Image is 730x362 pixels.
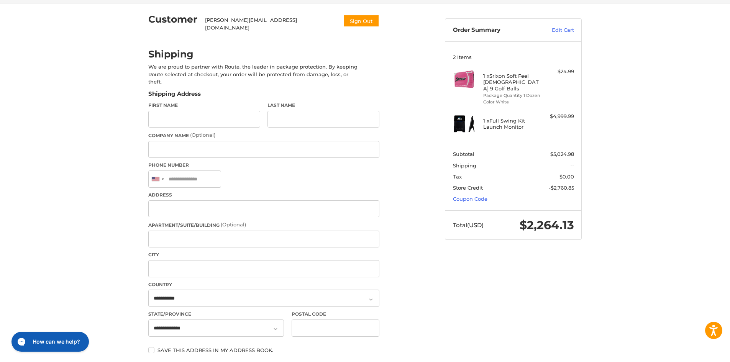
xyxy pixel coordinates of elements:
[190,132,215,138] small: (Optional)
[453,151,474,157] span: Subtotal
[453,54,574,60] h3: 2 Items
[205,16,336,31] div: [PERSON_NAME][EMAIL_ADDRESS][DOMAIN_NAME]
[148,347,379,353] label: Save this address in my address book.
[483,73,542,92] h4: 1 x Srixon Soft Feel [DEMOGRAPHIC_DATA] 9 Golf Balls
[549,185,574,191] span: -$2,760.85
[550,151,574,157] span: $5,024.98
[453,162,476,169] span: Shipping
[292,311,380,318] label: Postal Code
[559,174,574,180] span: $0.00
[570,162,574,169] span: --
[148,162,379,169] label: Phone Number
[148,221,379,229] label: Apartment/Suite/Building
[453,185,483,191] span: Store Credit
[149,171,166,187] div: United States: +1
[148,281,379,288] label: Country
[343,15,379,27] button: Sign Out
[453,174,462,180] span: Tax
[148,90,201,102] legend: Shipping Address
[148,131,379,139] label: Company Name
[544,68,574,75] div: $24.99
[483,99,542,105] li: Color White
[148,251,379,258] label: City
[520,218,574,232] span: $2,264.13
[453,221,484,229] span: Total (USD)
[148,102,260,109] label: First Name
[8,329,91,354] iframe: Gorgias live chat messenger
[483,118,542,130] h4: 1 x Full Swing Kit Launch Monitor
[267,102,379,109] label: Last Name
[453,196,487,202] a: Coupon Code
[148,311,284,318] label: State/Province
[453,26,535,34] h3: Order Summary
[483,92,542,99] li: Package Quantity 1 Dozen
[148,48,194,60] h2: Shipping
[535,26,574,34] a: Edit Cart
[544,113,574,120] div: $4,999.99
[221,221,246,228] small: (Optional)
[148,64,358,85] span: We are proud to partner with Route, the leader in package protection. By keeping Route selected a...
[148,192,379,198] label: Address
[148,13,197,25] h2: Customer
